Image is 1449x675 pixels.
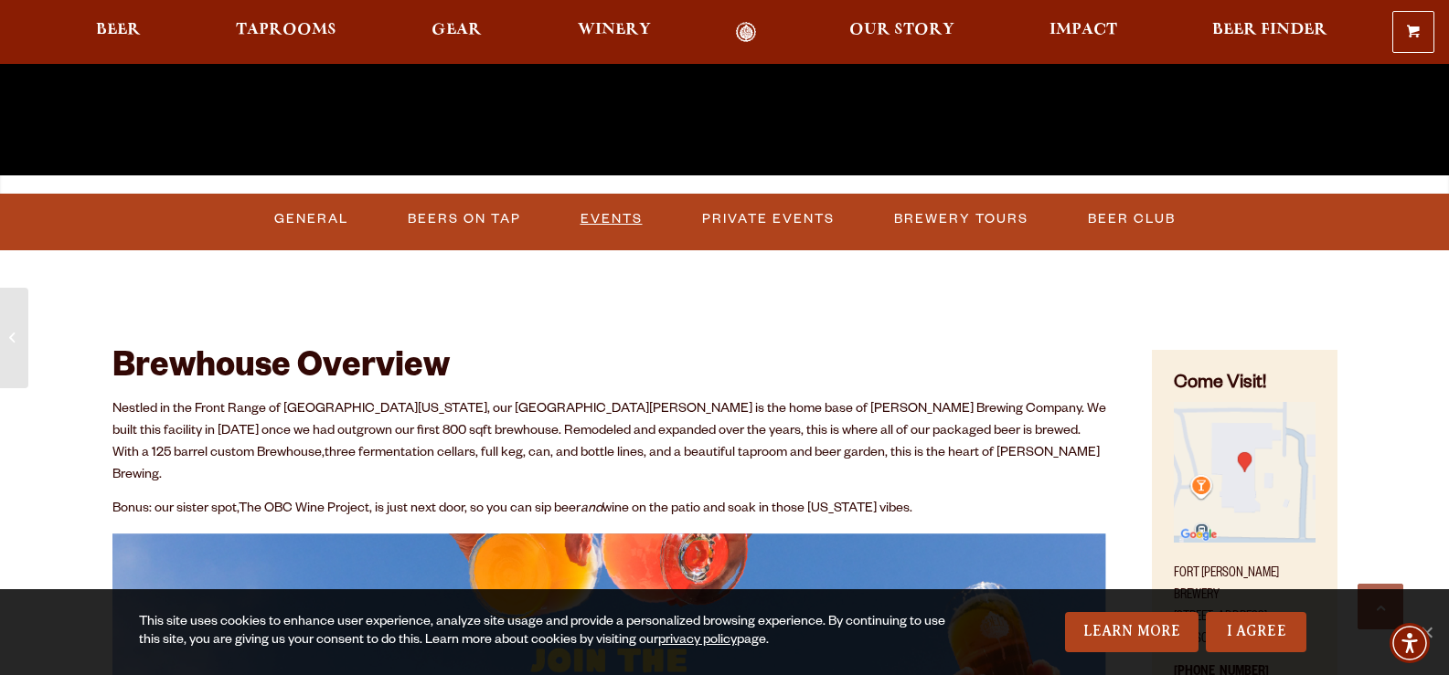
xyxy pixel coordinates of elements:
[420,22,494,43] a: Gear
[1174,372,1315,398] h4: Come Visit!
[712,22,781,43] a: Odell Home
[578,23,651,37] span: Winery
[432,23,482,37] span: Gear
[581,502,602,517] em: and
[1206,612,1306,652] a: I Agree
[1358,584,1403,629] a: Scroll to top
[224,22,348,43] a: Taprooms
[1174,533,1315,548] a: Find on Google Maps (opens in a new window)
[1174,402,1315,543] img: Small thumbnail of location on map
[236,23,336,37] span: Taprooms
[1174,553,1315,651] p: Fort [PERSON_NAME] Brewery [STREET_ADDRESS][PERSON_NAME]
[112,399,1107,487] p: Nestled in the Front Range of [GEOGRAPHIC_DATA][US_STATE], our [GEOGRAPHIC_DATA][PERSON_NAME] is ...
[695,198,842,240] a: Private Events
[1200,22,1339,43] a: Beer Finder
[267,198,356,240] a: General
[84,22,153,43] a: Beer
[1390,623,1430,663] div: Accessibility Menu
[139,614,954,650] div: This site uses cookies to enhance user experience, analyze site usage and provide a personalized ...
[1049,23,1117,37] span: Impact
[573,198,650,240] a: Events
[400,198,528,240] a: Beers on Tap
[837,22,966,43] a: Our Story
[887,198,1036,240] a: Brewery Tours
[1038,22,1129,43] a: Impact
[566,22,663,43] a: Winery
[1065,612,1199,652] a: Learn More
[112,499,1107,521] p: Bonus: our sister spot, , is just next door, so you can sip beer wine on the patio and soak in th...
[96,23,141,37] span: Beer
[1212,23,1327,37] span: Beer Finder
[1081,198,1183,240] a: Beer Club
[849,23,954,37] span: Our Story
[112,350,1107,390] h2: Brewhouse Overview
[112,447,1100,483] span: three fermentation cellars, full keg, can, and bottle lines, and a beautiful taproom and beer gar...
[658,634,737,649] a: privacy policy
[239,502,369,517] a: The OBC Wine Project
